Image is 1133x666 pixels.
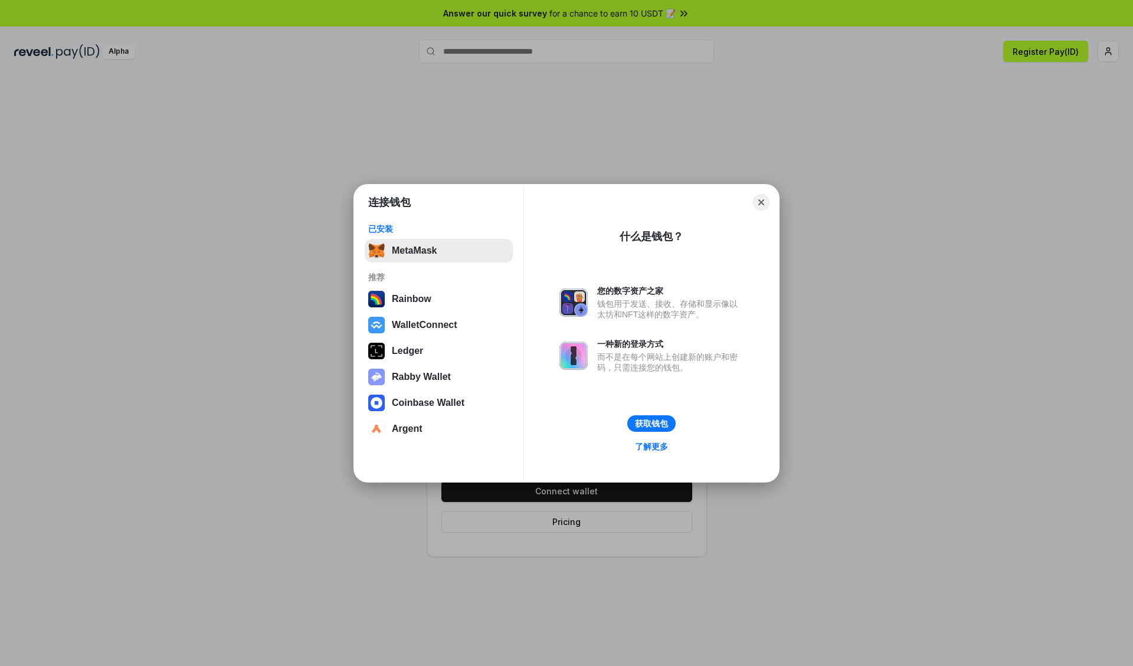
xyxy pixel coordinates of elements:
[365,313,513,337] button: WalletConnect
[753,194,769,211] button: Close
[368,369,385,385] img: svg+xml,%3Csvg%20xmlns%3D%22http%3A%2F%2Fwww.w3.org%2F2000%2Fsvg%22%20fill%3D%22none%22%20viewBox...
[368,242,385,259] img: svg+xml,%3Csvg%20fill%3D%22none%22%20height%3D%2233%22%20viewBox%3D%220%200%2035%2033%22%20width%...
[365,365,513,389] button: Rabby Wallet
[392,294,431,304] div: Rainbow
[392,320,457,330] div: WalletConnect
[365,417,513,441] button: Argent
[392,372,451,382] div: Rabby Wallet
[368,343,385,359] img: svg+xml,%3Csvg%20xmlns%3D%22http%3A%2F%2Fwww.w3.org%2F2000%2Fsvg%22%20width%3D%2228%22%20height%3...
[392,424,423,434] div: Argent
[620,229,683,244] div: 什么是钱包？
[365,287,513,311] button: Rainbow
[559,288,588,317] img: svg+xml,%3Csvg%20xmlns%3D%22http%3A%2F%2Fwww.w3.org%2F2000%2Fsvg%22%20fill%3D%22none%22%20viewBox...
[368,272,509,283] div: 推荐
[368,317,385,333] img: svg+xml,%3Csvg%20width%3D%2228%22%20height%3D%2228%22%20viewBox%3D%220%200%2028%2028%22%20fill%3D...
[365,339,513,363] button: Ledger
[559,342,588,370] img: svg+xml,%3Csvg%20xmlns%3D%22http%3A%2F%2Fwww.w3.org%2F2000%2Fsvg%22%20fill%3D%22none%22%20viewBox...
[392,245,437,256] div: MetaMask
[597,339,744,349] div: 一种新的登录方式
[368,195,411,209] h1: 连接钱包
[368,421,385,437] img: svg+xml,%3Csvg%20width%3D%2228%22%20height%3D%2228%22%20viewBox%3D%220%200%2028%2028%22%20fill%3D...
[365,391,513,415] button: Coinbase Wallet
[635,418,668,429] div: 获取钱包
[628,439,675,454] a: 了解更多
[635,441,668,452] div: 了解更多
[627,415,676,432] button: 获取钱包
[392,346,423,356] div: Ledger
[597,352,744,373] div: 而不是在每个网站上创建新的账户和密码，只需连接您的钱包。
[368,291,385,307] img: svg+xml,%3Csvg%20width%3D%22120%22%20height%3D%22120%22%20viewBox%3D%220%200%20120%20120%22%20fil...
[392,398,464,408] div: Coinbase Wallet
[368,395,385,411] img: svg+xml,%3Csvg%20width%3D%2228%22%20height%3D%2228%22%20viewBox%3D%220%200%2028%2028%22%20fill%3D...
[368,224,509,234] div: 已安装
[597,286,744,296] div: 您的数字资产之家
[365,239,513,263] button: MetaMask
[597,298,744,320] div: 钱包用于发送、接收、存储和显示像以太坊和NFT这样的数字资产。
